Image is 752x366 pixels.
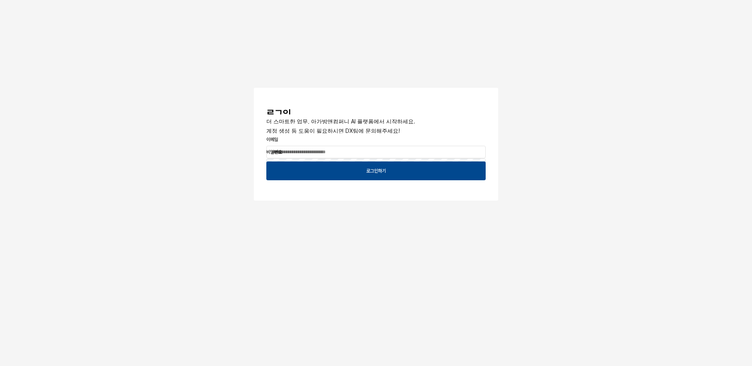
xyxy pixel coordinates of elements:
[266,136,486,143] p: 이메일
[266,108,486,119] h3: 로그인
[266,127,486,135] p: 계정 생성 등 도움이 필요하시면 DX팀에 문의해주세요!
[266,149,486,156] p: 비밀번호
[266,161,486,180] button: 로그인하기
[266,117,486,125] p: 더 스마트한 업무, 아가방앤컴퍼니 AI 플랫폼에서 시작하세요.
[366,168,386,174] p: 로그인하기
